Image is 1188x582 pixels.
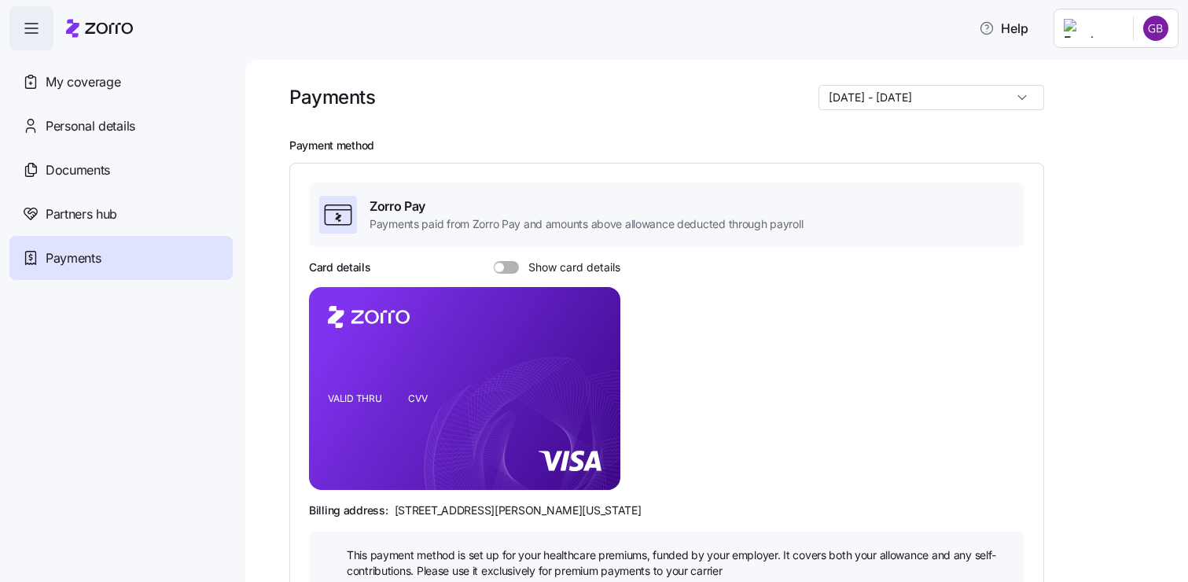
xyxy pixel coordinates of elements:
span: Zorro Pay [370,197,803,216]
tspan: CVV [408,393,428,405]
span: Documents [46,160,110,180]
span: Payments paid from Zorro Pay and amounts above allowance deducted through payroll [370,216,803,232]
span: This payment method is set up for your healthcare premiums, funded by your employer. It covers bo... [347,547,1012,580]
span: Show card details [519,261,620,274]
a: Personal details [9,104,233,148]
a: My coverage [9,60,233,104]
button: Help [966,13,1041,44]
h1: Payments [289,85,375,109]
a: Payments [9,236,233,280]
tspan: VALID THRU [328,393,382,405]
span: Personal details [46,116,135,136]
h2: Payment method [289,138,1166,153]
span: Billing address: [309,503,388,518]
span: My coverage [46,72,120,92]
h3: Card details [309,260,371,275]
span: [STREET_ADDRESS][PERSON_NAME][US_STATE] [395,503,642,518]
img: icon bulb [322,547,340,566]
span: Help [979,19,1028,38]
span: Payments [46,249,101,268]
img: Employer logo [1064,19,1120,38]
span: Partners hub [46,204,117,224]
a: Documents [9,148,233,192]
img: 9421126e8fe3bc879d6840d26adb48b1 [1143,16,1168,41]
a: Partners hub [9,192,233,236]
